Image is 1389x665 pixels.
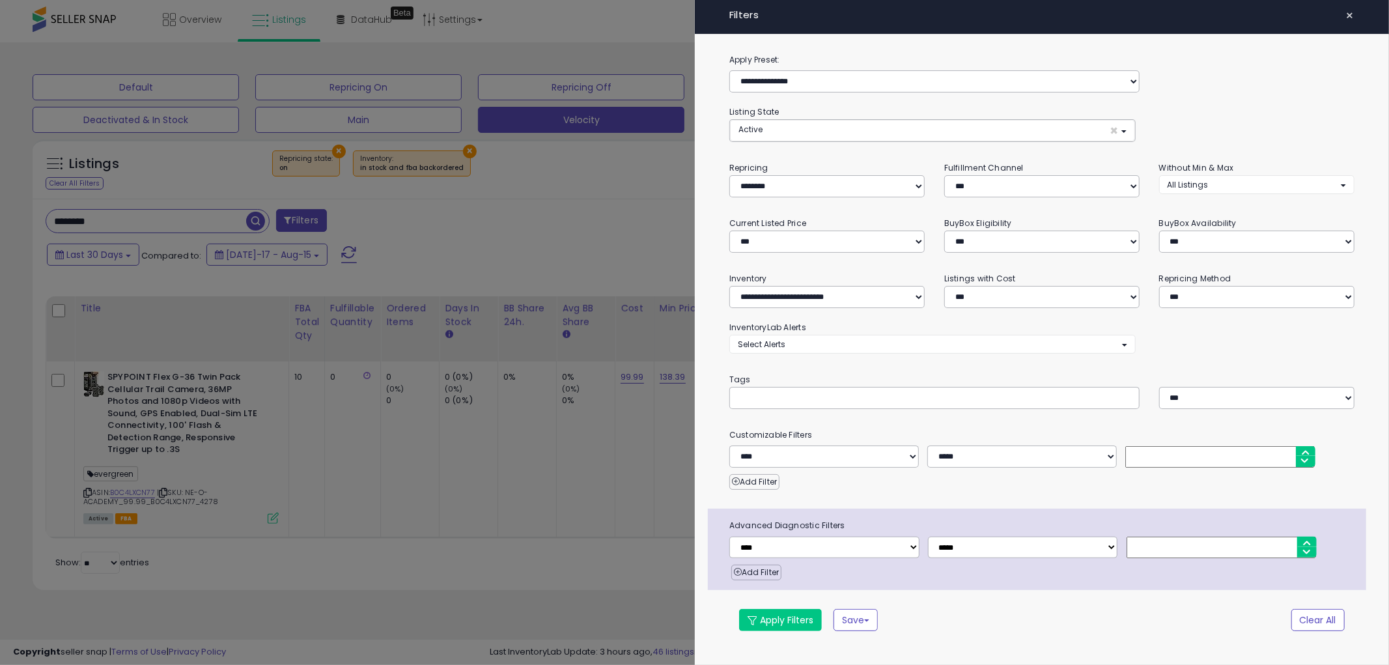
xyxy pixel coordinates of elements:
[1159,218,1237,229] small: BuyBox Availability
[944,162,1024,173] small: Fulfillment Channel
[738,339,785,350] span: Select Alerts
[1291,609,1345,631] button: Clear All
[944,218,1012,229] small: BuyBox Eligibility
[729,474,779,490] button: Add Filter
[729,335,1136,354] button: Select Alerts
[729,10,1354,21] h4: Filters
[1110,124,1119,137] span: ×
[1341,7,1360,25] button: ×
[1159,175,1354,194] button: All Listings
[739,609,822,631] button: Apply Filters
[729,162,768,173] small: Repricing
[720,428,1364,442] small: Customizable Filters
[1159,273,1231,284] small: Repricing Method
[834,609,878,631] button: Save
[720,373,1364,387] small: Tags
[1346,7,1354,25] span: ×
[729,322,806,333] small: InventoryLab Alerts
[730,120,1135,141] button: Active ×
[729,106,779,117] small: Listing State
[738,124,763,135] span: Active
[720,53,1364,67] label: Apply Preset:
[1159,162,1234,173] small: Without Min & Max
[1168,179,1209,190] span: All Listings
[944,273,1016,284] small: Listings with Cost
[729,273,767,284] small: Inventory
[731,565,781,580] button: Add Filter
[729,218,806,229] small: Current Listed Price
[720,518,1366,533] span: Advanced Diagnostic Filters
